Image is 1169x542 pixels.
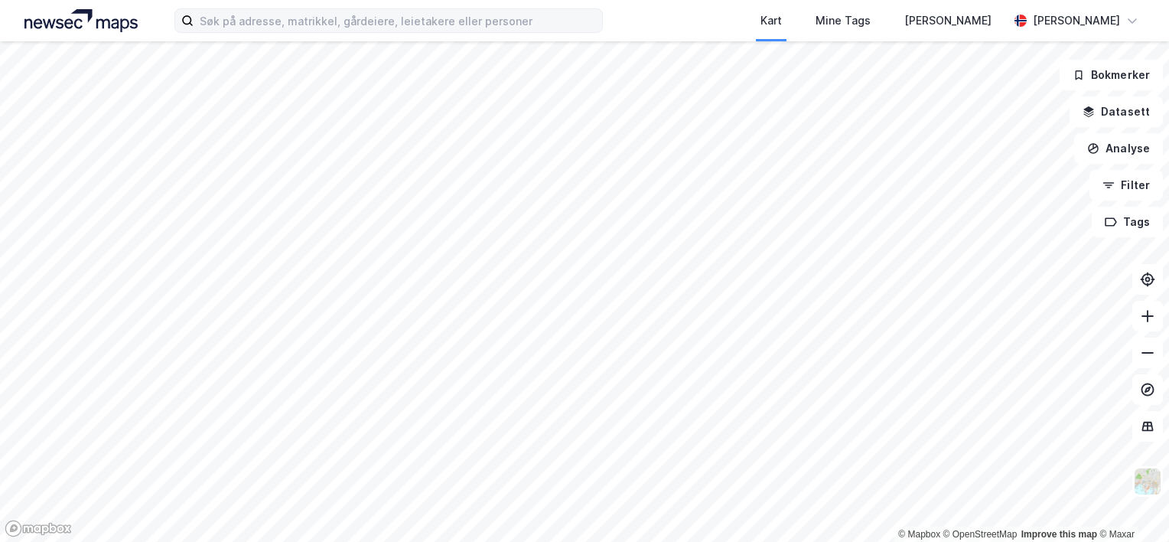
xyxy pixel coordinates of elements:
div: Kart [760,11,782,30]
iframe: Chat Widget [1092,469,1169,542]
div: Kontrollprogram for chat [1092,469,1169,542]
div: [PERSON_NAME] [904,11,992,30]
img: Z [1133,467,1162,496]
button: Bokmerker [1060,60,1163,90]
button: Analyse [1074,133,1163,164]
div: Mine Tags [816,11,871,30]
img: logo.a4113a55bc3d86da70a041830d287a7e.svg [24,9,138,32]
input: Søk på adresse, matrikkel, gårdeiere, leietakere eller personer [194,9,602,32]
div: [PERSON_NAME] [1033,11,1120,30]
a: Improve this map [1021,529,1097,540]
a: Mapbox homepage [5,520,72,537]
button: Filter [1089,170,1163,201]
button: Tags [1092,207,1163,237]
a: OpenStreetMap [943,529,1018,540]
a: Mapbox [898,529,940,540]
button: Datasett [1070,96,1163,127]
